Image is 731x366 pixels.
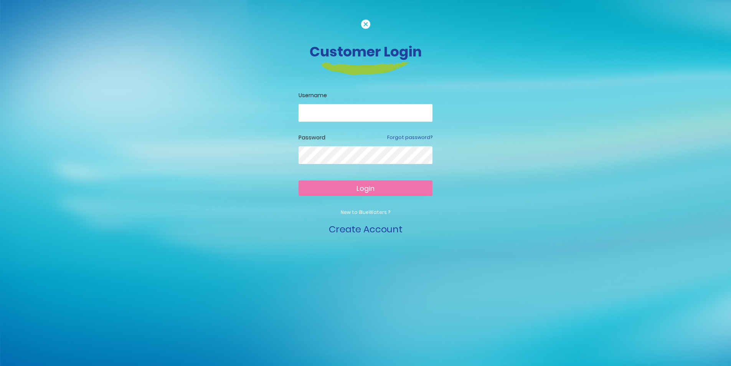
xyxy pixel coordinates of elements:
[356,184,375,193] span: Login
[299,181,432,196] button: Login
[322,62,409,75] img: login-heading-border.png
[299,134,325,142] label: Password
[329,223,403,235] a: Create Account
[153,43,579,60] h3: Customer Login
[361,20,370,29] img: cancel
[299,209,432,216] p: New to BlueWaters ?
[299,91,432,99] label: Username
[387,134,432,141] a: Forgot password?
